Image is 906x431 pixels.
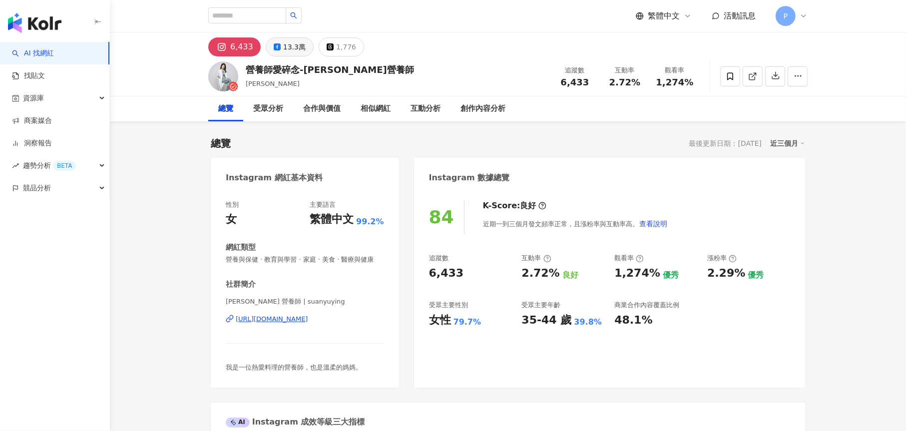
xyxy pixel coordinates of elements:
button: 13.3萬 [266,37,314,56]
div: 創作內容分析 [460,103,505,115]
span: 我是一位熱愛料理的營養師，也是溫柔的媽媽。 [226,364,362,371]
span: 營養與保健 · 教育與學習 · 家庭 · 美食 · 醫療與健康 [226,255,384,264]
img: logo [8,13,61,33]
div: 女性 [429,313,451,328]
a: 商案媒合 [12,116,52,126]
a: 找貼文 [12,71,45,81]
span: 活動訊息 [724,11,756,20]
span: 競品分析 [23,177,51,199]
div: 合作與價值 [303,103,341,115]
div: 漲粉率 [707,254,737,263]
div: Instagram 數據總覽 [429,172,510,183]
div: 13.3萬 [283,40,306,54]
div: 79.7% [453,317,481,328]
span: 6,433 [561,77,589,87]
div: 48.1% [614,313,652,328]
div: 2.29% [707,266,745,281]
div: 84 [429,207,454,227]
div: 觀看率 [656,65,694,75]
span: 趨勢分析 [23,154,76,177]
span: 99.2% [356,216,384,227]
div: BETA [53,161,76,171]
div: 社群簡介 [226,279,256,290]
span: search [290,12,297,19]
div: 追蹤數 [429,254,449,263]
div: 網紅類型 [226,242,256,253]
div: 良好 [562,270,578,281]
div: 性別 [226,200,239,209]
div: 受眾主要年齡 [521,301,560,310]
div: 1,776 [336,40,356,54]
div: 互動率 [521,254,551,263]
div: 互動率 [606,65,644,75]
span: 1,274% [656,77,694,87]
span: 繁體中文 [648,10,680,21]
span: P [784,10,788,21]
div: [URL][DOMAIN_NAME] [236,315,308,324]
div: 營養師愛碎念-[PERSON_NAME]營養師 [246,63,414,76]
div: Instagram 成效等級三大指標 [226,417,365,428]
span: rise [12,162,19,169]
div: K-Score : [483,200,546,211]
div: 優秀 [663,270,679,281]
div: 39.8% [574,317,602,328]
img: KOL Avatar [208,61,238,91]
a: searchAI 找網紅 [12,48,54,58]
div: 總覽 [211,136,231,150]
span: 查看說明 [639,220,667,228]
span: [PERSON_NAME] 營養師 | suanyuying [226,297,384,306]
div: 優秀 [748,270,764,281]
div: AI [226,418,250,428]
div: 良好 [520,200,536,211]
div: 相似網紅 [361,103,391,115]
button: 6,433 [208,37,261,56]
div: 繁體中文 [310,212,354,227]
div: 總覽 [218,103,233,115]
div: 互動分析 [411,103,441,115]
div: 商業合作內容覆蓋比例 [614,301,679,310]
div: 35-44 歲 [521,313,571,328]
div: 6,433 [230,40,253,54]
div: 2.72% [521,266,559,281]
a: 洞察報告 [12,138,52,148]
button: 1,776 [319,37,364,56]
span: [PERSON_NAME] [246,80,300,87]
div: 女 [226,212,237,227]
div: 受眾分析 [253,103,283,115]
a: [URL][DOMAIN_NAME] [226,315,384,324]
div: 近三個月 [770,137,805,150]
span: 資源庫 [23,87,44,109]
div: 受眾主要性別 [429,301,468,310]
div: 6,433 [429,266,464,281]
div: 近期一到三個月發文頻率正常，且漲粉率與互動率高。 [483,214,668,234]
span: 2.72% [609,77,640,87]
div: 觀看率 [614,254,644,263]
div: 追蹤數 [556,65,594,75]
div: 主要語言 [310,200,336,209]
button: 查看說明 [639,214,668,234]
div: 最後更新日期：[DATE] [689,139,762,147]
div: 1,274% [614,266,660,281]
div: Instagram 網紅基本資料 [226,172,323,183]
